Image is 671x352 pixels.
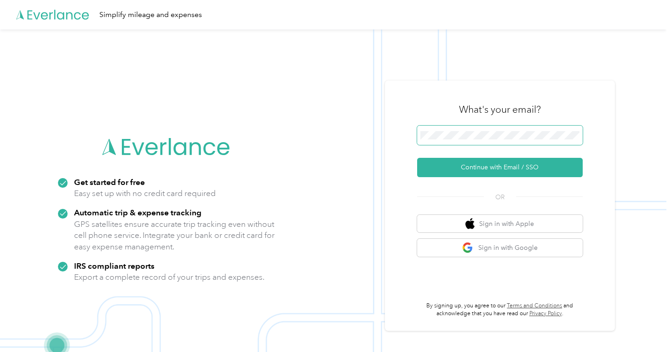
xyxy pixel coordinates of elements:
div: Simplify mileage and expenses [99,9,202,21]
p: By signing up, you agree to our and acknowledge that you have read our . [417,302,583,318]
span: OR [484,192,516,202]
p: Export a complete record of your trips and expenses. [74,271,264,283]
button: Continue with Email / SSO [417,158,583,177]
a: Terms and Conditions [507,302,562,309]
img: google logo [462,242,474,254]
img: apple logo [465,218,475,230]
button: google logoSign in with Google [417,239,583,257]
strong: Get started for free [74,177,145,187]
strong: Automatic trip & expense tracking [74,208,201,217]
p: GPS satellites ensure accurate trip tracking even without cell phone service. Integrate your bank... [74,219,275,253]
h3: What's your email? [459,103,541,116]
strong: IRS compliant reports [74,261,155,271]
a: Privacy Policy [529,310,562,317]
button: apple logoSign in with Apple [417,215,583,233]
p: Easy set up with no credit card required [74,188,216,199]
